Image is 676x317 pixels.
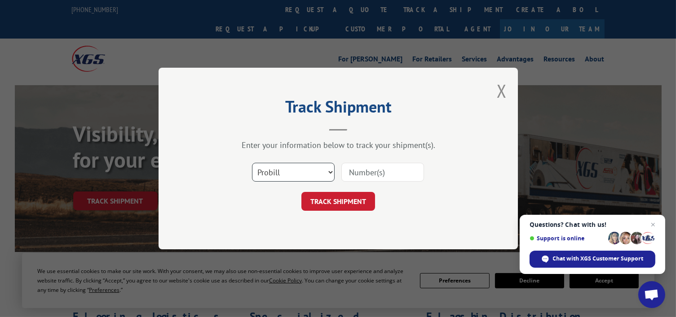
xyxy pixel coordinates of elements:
[341,163,424,182] input: Number(s)
[648,219,658,230] span: Close chat
[553,255,644,263] span: Chat with XGS Customer Support
[530,221,655,228] span: Questions? Chat with us!
[203,140,473,150] div: Enter your information below to track your shipment(s).
[497,79,507,103] button: Close modal
[530,251,655,268] div: Chat with XGS Customer Support
[203,100,473,117] h2: Track Shipment
[638,281,665,308] div: Open chat
[301,192,375,211] button: TRACK SHIPMENT
[530,235,605,242] span: Support is online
